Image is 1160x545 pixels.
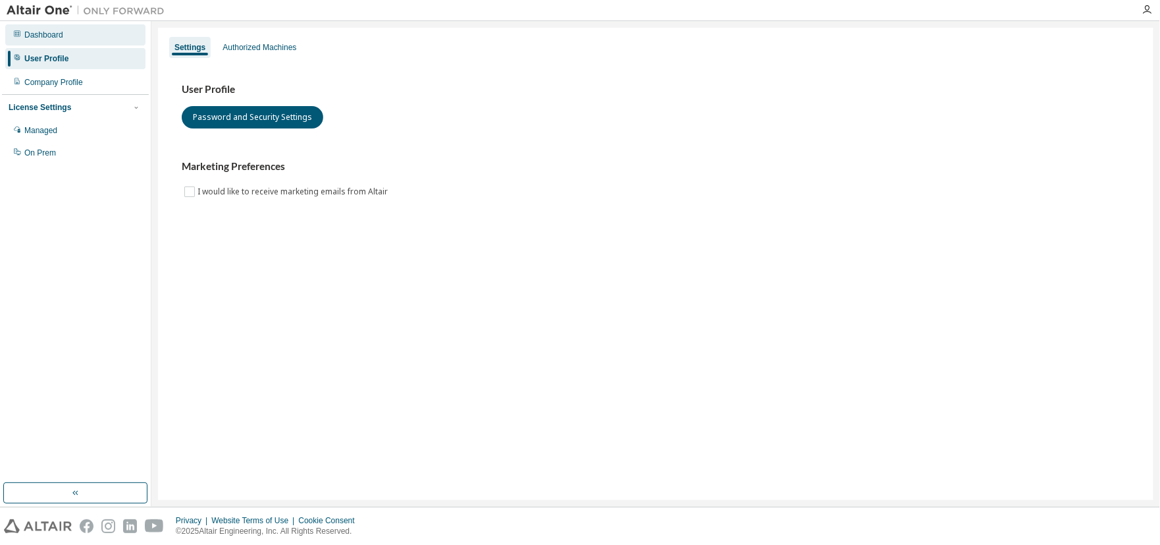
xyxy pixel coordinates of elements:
button: Password and Security Settings [182,106,323,129]
h3: User Profile [182,83,1130,96]
div: Website Terms of Use [211,515,298,526]
img: instagram.svg [101,519,115,533]
div: Privacy [176,515,211,526]
p: © 2025 Altair Engineering, Inc. All Rights Reserved. [176,526,363,537]
div: License Settings [9,102,71,113]
h3: Marketing Preferences [182,160,1130,173]
img: facebook.svg [80,519,93,533]
div: User Profile [24,53,68,64]
img: altair_logo.svg [4,519,72,533]
label: I would like to receive marketing emails from Altair [198,184,390,200]
div: Company Profile [24,77,83,88]
div: Authorized Machines [223,42,296,53]
img: linkedin.svg [123,519,137,533]
div: On Prem [24,148,56,158]
div: Cookie Consent [298,515,362,526]
div: Settings [174,42,205,53]
img: Altair One [7,4,171,17]
div: Dashboard [24,30,63,40]
div: Managed [24,125,57,136]
img: youtube.svg [145,519,164,533]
